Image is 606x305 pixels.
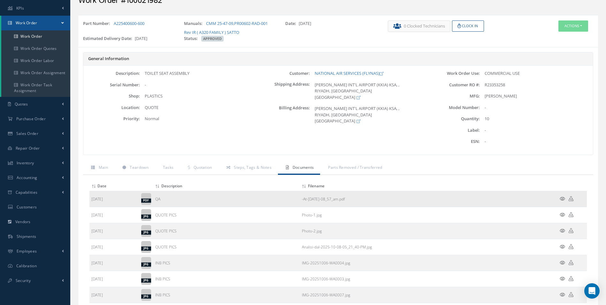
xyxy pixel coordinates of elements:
[83,35,135,42] label: Estimated Delivery Date:
[423,94,479,98] label: MFG:
[388,20,450,32] button: 0 Clocked Technicians
[141,215,151,219] div: jpg
[140,105,253,111] div: QUOTE
[141,262,151,267] div: jpg
[16,263,37,269] span: Calibration
[569,212,573,218] a: Download
[141,278,151,283] div: jpg
[89,255,139,271] td: [DATE]
[89,181,139,191] th: Date
[89,191,139,207] td: [DATE]
[302,244,372,250] a: Download
[560,196,565,202] a: Preview
[89,207,139,223] td: [DATE]
[78,35,179,44] div: [DATE]
[310,82,423,101] div: [PERSON_NAME] INT'L AIRPORT (KKIA) KSA, , RIYADH, [GEOGRAPHIC_DATA] [GEOGRAPHIC_DATA]
[480,93,593,99] div: [PERSON_NAME]
[15,101,28,107] span: Quotes
[114,20,144,26] a: A225400600-600
[1,67,70,79] a: Work Order Assignment
[83,71,140,76] label: Description:
[83,20,113,27] label: Part Number:
[219,161,278,175] a: Steps, Tags & Notes
[153,271,300,287] td: INB PICS
[423,116,479,121] label: Quantity:
[302,196,345,202] a: Download
[140,116,253,122] div: Normal
[320,161,388,175] a: Parts Removed / Transferred
[141,199,151,203] div: pdf
[83,82,140,87] label: Serial Number:
[310,106,423,124] div: [PERSON_NAME] INT'L AIRPORT (KKIA) KSA, , RIYADH, [GEOGRAPHIC_DATA] [GEOGRAPHIC_DATA]
[89,287,139,303] td: [DATE]
[480,105,593,111] div: -
[560,244,565,250] a: Preview
[253,106,310,124] label: Billing Address:
[16,20,37,26] span: Work Order
[17,160,34,166] span: Inventory
[153,223,300,239] td: QUOTE PICS
[328,165,382,170] span: Parts Removed / Transferred
[560,292,565,298] a: Preview
[293,165,314,170] span: Documents
[569,260,573,266] a: Download
[180,161,218,175] a: Quotation
[302,212,322,218] a: Download
[130,165,148,170] span: Teardown
[569,196,573,202] a: Download
[89,223,139,239] td: [DATE]
[560,260,565,266] a: Preview
[253,71,310,76] label: Customer:
[234,165,272,170] span: Steps, Tags & Notes
[302,292,350,298] a: Download
[83,94,140,98] label: Shop:
[1,79,70,97] a: Work Order Task Assignment
[302,228,322,234] a: Download
[404,23,445,29] span: 0 Clocked Technicians
[584,283,600,299] div: Open Intercom Messenger
[480,127,593,134] div: -
[184,35,200,42] label: Status:
[423,105,479,110] label: Model Number:
[569,244,573,250] a: Download
[16,116,46,121] span: Purchase Order
[89,239,139,255] td: [DATE]
[16,131,38,136] span: Sales Order
[89,271,139,287] td: [DATE]
[558,20,588,32] button: Actions
[184,20,205,27] label: Manuals:
[315,70,383,76] a: NATIONAL AIR SERVICES (FLYNAS)
[485,82,505,88] span: R23353258
[140,70,253,77] div: TOILET SEAT ASSEMBLY
[17,248,37,254] span: Employees
[1,55,70,67] a: Work Order Labor
[15,219,31,224] span: Vendors
[145,82,146,88] span: -
[253,82,310,101] label: Shipping Address:
[184,20,268,35] a: PR00602-RAD-001 Rev IR ( A320 FAMILY ) SATTO
[201,36,224,42] span: APPROVED
[285,20,299,27] label: Date:
[141,231,151,235] div: jpg
[83,105,140,110] label: Location:
[302,276,350,282] a: Download
[83,116,140,121] label: Priority:
[16,145,40,151] span: Repair Order
[17,175,37,180] span: Accounting
[16,190,38,195] span: Capabilities
[569,276,573,282] a: Download
[153,287,300,303] td: INB PICS
[194,165,212,170] span: Quotation
[423,139,479,144] label: ESN:
[153,181,300,191] th: Description
[16,5,24,11] span: KPIs
[480,116,593,122] div: 10
[141,246,151,251] div: jpg
[206,20,233,26] a: CMM 25-47-09
[153,191,300,207] td: QA
[452,20,484,32] button: Clock In
[423,71,479,76] label: Work Order Use:
[1,30,70,43] a: Work Order
[88,56,588,61] h5: General Information
[153,207,300,223] td: QUOTE PICS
